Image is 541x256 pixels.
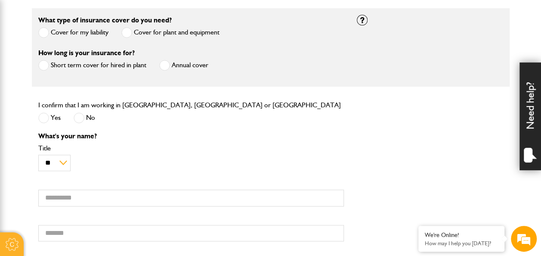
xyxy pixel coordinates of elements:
[425,240,498,247] p: How may I help you today?
[38,112,61,123] label: Yes
[38,17,172,24] label: What type of insurance cover do you need?
[74,112,95,123] label: No
[38,50,135,56] label: How long is your insurance for?
[121,27,219,38] label: Cover for plant and equipment
[519,62,541,170] div: Need help?
[159,60,208,71] label: Annual cover
[38,102,341,109] label: I confirm that I am working in [GEOGRAPHIC_DATA], [GEOGRAPHIC_DATA] or [GEOGRAPHIC_DATA]
[425,231,498,239] div: We're Online!
[38,60,146,71] label: Short term cover for hired in plant
[38,27,108,38] label: Cover for my liability
[38,133,344,140] p: What's your name?
[38,145,344,152] label: Title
